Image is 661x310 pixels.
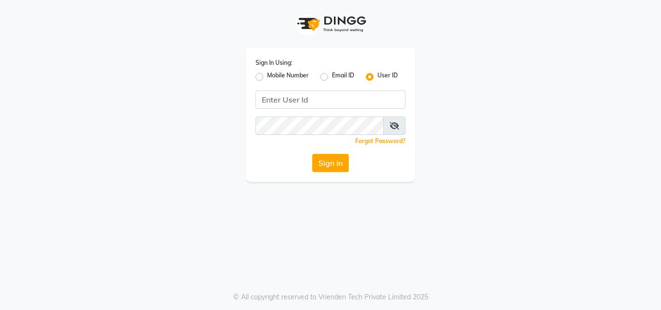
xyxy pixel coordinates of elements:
[312,154,349,172] button: Sign In
[355,137,406,145] a: Forgot Password?
[292,10,369,38] img: logo1.svg
[377,71,398,83] label: User ID
[332,71,354,83] label: Email ID
[255,90,406,109] input: Username
[255,117,384,135] input: Username
[267,71,309,83] label: Mobile Number
[255,59,292,67] label: Sign In Using:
